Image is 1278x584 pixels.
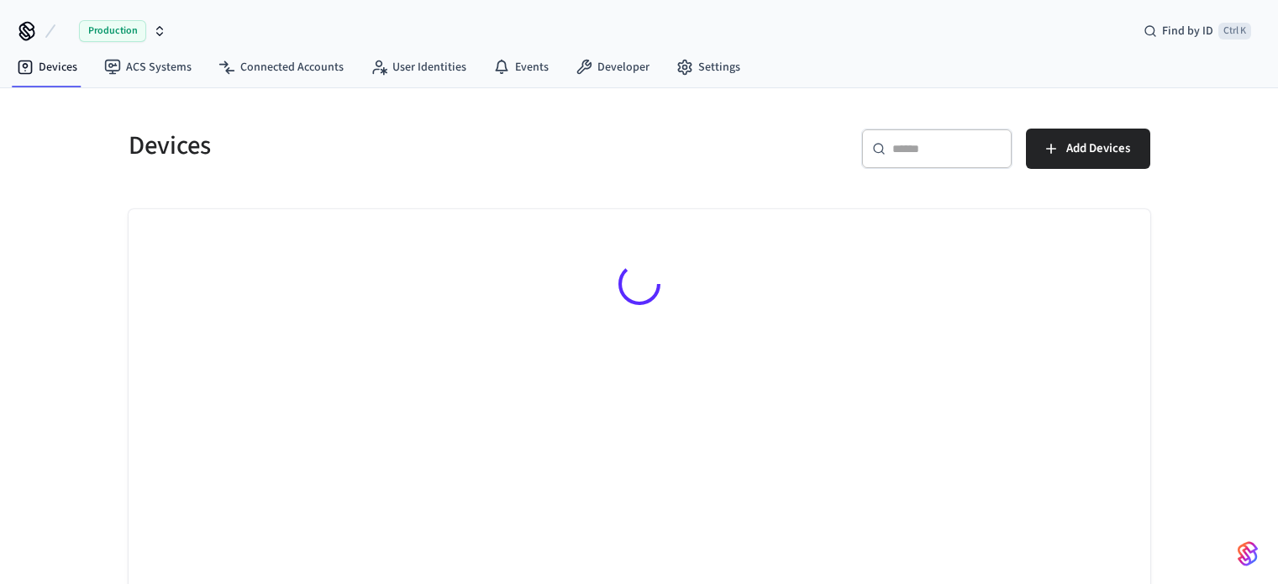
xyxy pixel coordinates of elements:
span: Production [79,20,146,42]
button: Add Devices [1026,129,1150,169]
a: ACS Systems [91,52,205,82]
a: Settings [663,52,754,82]
div: Find by IDCtrl K [1130,16,1265,46]
img: SeamLogoGradient.69752ec5.svg [1238,540,1258,567]
a: Connected Accounts [205,52,357,82]
a: Events [480,52,562,82]
span: Find by ID [1162,23,1213,39]
a: Developer [562,52,663,82]
h5: Devices [129,129,629,163]
a: Devices [3,52,91,82]
a: User Identities [357,52,480,82]
span: Add Devices [1066,138,1130,160]
span: Ctrl K [1218,23,1251,39]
